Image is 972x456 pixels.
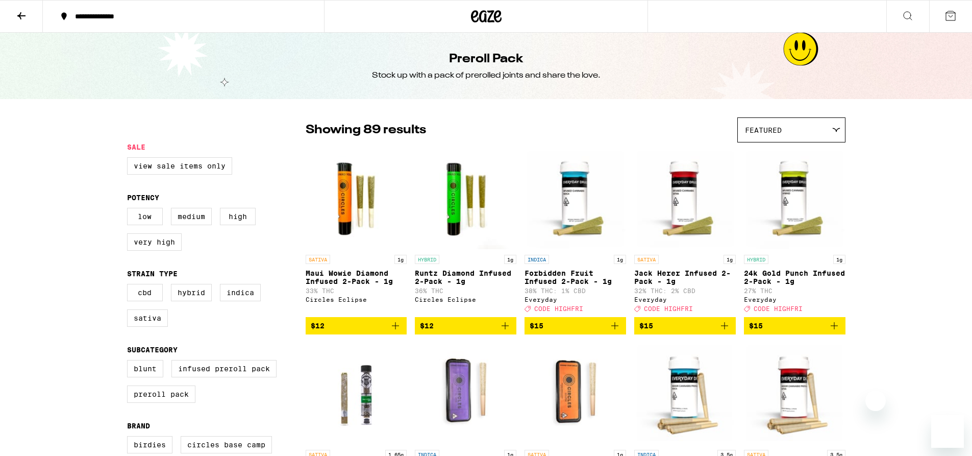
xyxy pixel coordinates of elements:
h1: Preroll Pack [449,51,523,68]
label: Indica [220,284,261,301]
img: Circles Eclipse - Runtz Diamond Infused 2-Pack - 1g [415,148,516,250]
p: HYBRID [415,255,439,264]
legend: Brand [127,422,150,430]
p: INDICA [525,255,549,264]
p: 33% THC [306,287,407,294]
img: Circles Eclipse - Maui Wowie Diamond Infused 2-Pack - 1g [306,148,407,250]
legend: Subcategory [127,346,178,354]
p: 36% THC [415,287,516,294]
span: CODE HIGHFRI [534,305,583,312]
p: 24k Gold Punch Infused 2-Pack - 1g [744,269,845,285]
iframe: Close message [865,391,886,411]
label: Circles Base Camp [181,436,272,453]
div: Everyday [744,296,845,303]
p: HYBRID [744,255,768,264]
div: Everyday [525,296,626,303]
img: Everyday - 24k Gold Punch Infused 2-Pack - 1g [744,148,845,250]
p: Showing 89 results [306,122,426,139]
span: $15 [639,322,653,330]
p: 32% THC: 2% CBD [634,287,736,294]
img: Everyday - Acapulco Gold 5-Pack - 3.5g [744,343,845,445]
img: Everyday - Jack Herer Infused 2-Pack - 1g [634,148,736,250]
legend: Sale [127,143,145,151]
p: SATIVA [306,255,330,264]
label: Medium [171,208,212,225]
label: Preroll Pack [127,386,195,403]
img: Circles Eclipse - Tropicana Cookies Diamond Infused 5-Pack - 3.5g [525,343,626,445]
a: Open page for Forbidden Fruit Infused 2-Pack - 1g from Everyday [525,148,626,317]
p: 1g [394,255,407,264]
span: CODE HIGHFRI [754,305,803,312]
button: Add to bag [744,317,845,334]
span: Featured [745,126,782,134]
img: El Blunto - Especial Silver: Verde Diamond Infused Blunt - 1.65g [306,343,407,445]
label: Hybrid [171,284,212,301]
div: Circles Eclipse [415,296,516,303]
p: 1g [833,255,845,264]
p: Maui Wowie Diamond Infused 2-Pack - 1g [306,269,407,285]
label: High [220,208,256,225]
p: 1g [724,255,736,264]
legend: Strain Type [127,270,178,278]
a: Open page for Maui Wowie Diamond Infused 2-Pack - 1g from Circles Eclipse [306,148,407,317]
div: Everyday [634,296,736,303]
p: SATIVA [634,255,659,264]
p: Runtz Diamond Infused 2-Pack - 1g [415,269,516,285]
label: Very High [127,233,182,251]
img: Everyday - Forbidden Fruit Infused 2-Pack - 1g [525,148,626,250]
img: Circles Eclipse - Gumbo Diamond Infused 5-Pack - 3.5g [415,343,516,445]
button: Add to bag [525,317,626,334]
button: Add to bag [415,317,516,334]
p: Forbidden Fruit Infused 2-Pack - 1g [525,269,626,285]
p: 1g [614,255,626,264]
label: Infused Preroll Pack [171,360,277,377]
p: 38% THC: 1% CBD [525,287,626,294]
button: Add to bag [306,317,407,334]
span: $12 [420,322,434,330]
label: Birdies [127,436,172,453]
label: View Sale Items Only [127,157,232,175]
label: Sativa [127,309,168,327]
div: Circles Eclipse [306,296,407,303]
label: Low [127,208,163,225]
span: CODE HIGHFRI [644,305,693,312]
label: Blunt [127,360,163,377]
label: CBD [127,284,163,301]
button: Add to bag [634,317,736,334]
a: Open page for Jack Herer Infused 2-Pack - 1g from Everyday [634,148,736,317]
a: Open page for Runtz Diamond Infused 2-Pack - 1g from Circles Eclipse [415,148,516,317]
span: $15 [749,322,763,330]
legend: Potency [127,194,159,202]
img: Everyday - Blackberry Kush 5-Pack - 3.5g [634,343,736,445]
a: Open page for 24k Gold Punch Infused 2-Pack - 1g from Everyday [744,148,845,317]
p: 27% THC [744,287,845,294]
p: 1g [504,255,516,264]
iframe: Button to launch messaging window [931,415,964,448]
p: Jack Herer Infused 2-Pack - 1g [634,269,736,285]
span: $12 [311,322,325,330]
div: Stock up with a pack of prerolled joints and share the love. [372,70,601,81]
span: $15 [530,322,543,330]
